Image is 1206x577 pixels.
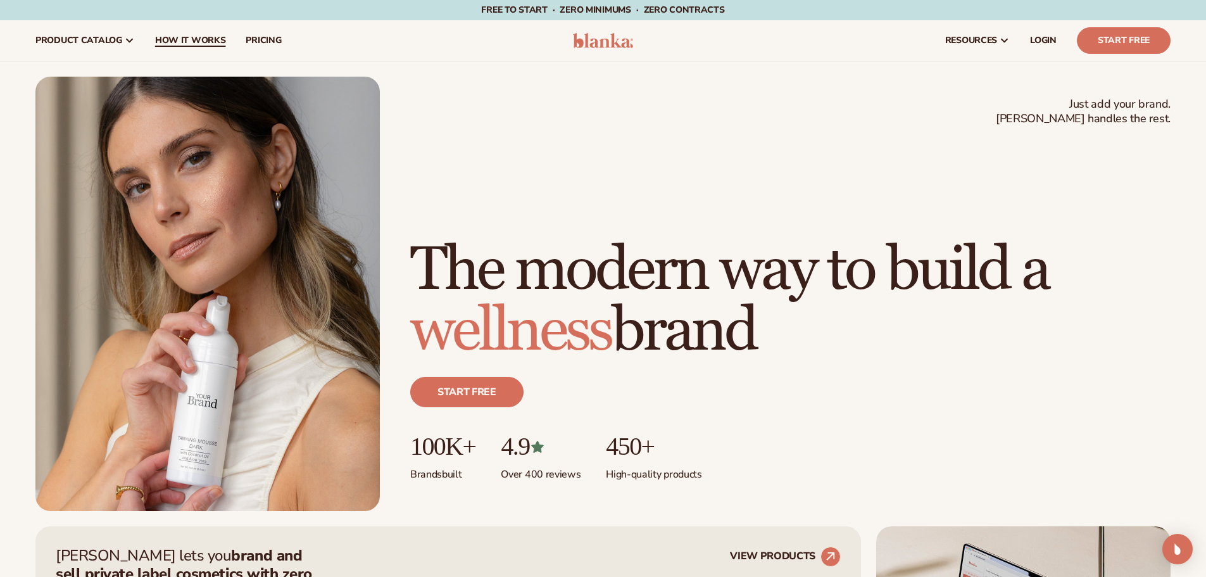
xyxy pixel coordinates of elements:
[501,433,581,460] p: 4.9
[410,240,1171,362] h1: The modern way to build a brand
[410,294,612,368] span: wellness
[35,35,122,46] span: product catalog
[573,33,633,48] img: logo
[996,97,1171,127] span: Just add your brand. [PERSON_NAME] handles the rest.
[236,20,291,61] a: pricing
[410,377,524,407] a: Start free
[945,35,997,46] span: resources
[1020,20,1067,61] a: LOGIN
[935,20,1020,61] a: resources
[410,433,475,460] p: 100K+
[606,460,701,481] p: High-quality products
[1030,35,1057,46] span: LOGIN
[145,20,236,61] a: How It Works
[501,460,581,481] p: Over 400 reviews
[730,547,841,567] a: VIEW PRODUCTS
[246,35,281,46] span: pricing
[25,20,145,61] a: product catalog
[155,35,226,46] span: How It Works
[481,4,724,16] span: Free to start · ZERO minimums · ZERO contracts
[1077,27,1171,54] a: Start Free
[410,460,475,481] p: Brands built
[35,77,380,511] img: Female holding tanning mousse.
[1162,534,1193,564] div: Open Intercom Messenger
[606,433,701,460] p: 450+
